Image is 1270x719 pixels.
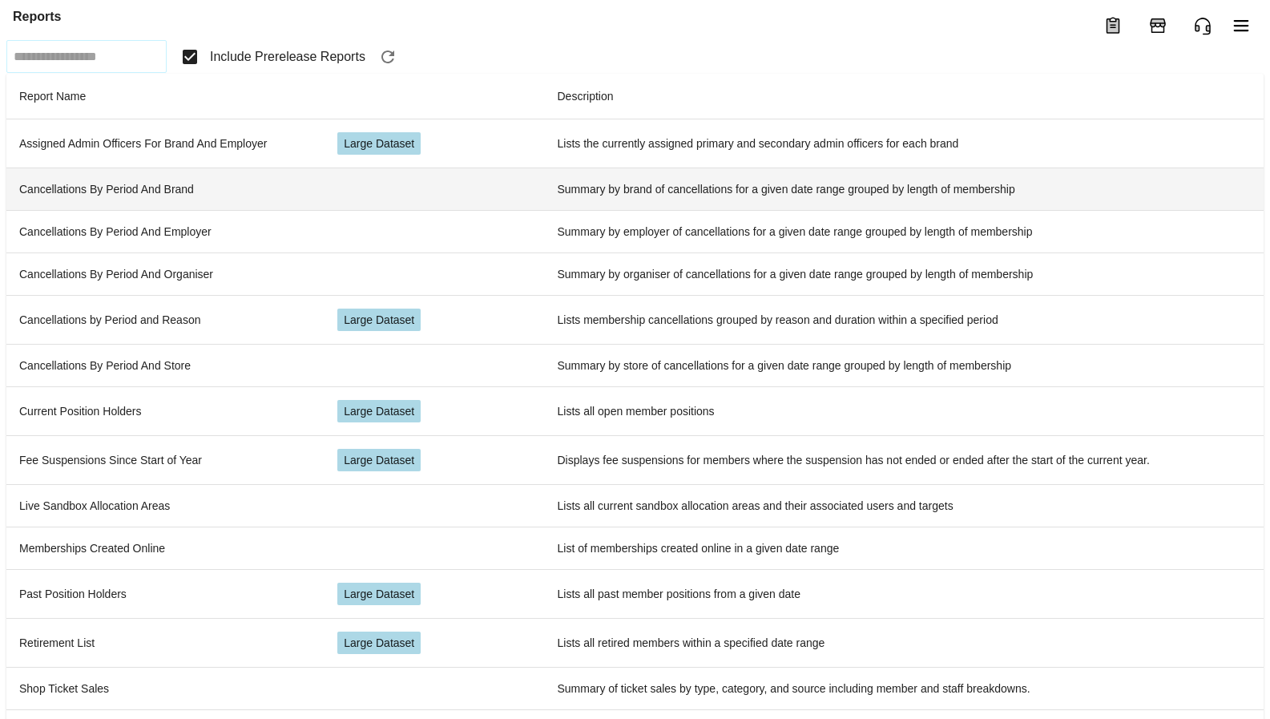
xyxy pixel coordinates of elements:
td: Lists all open member positions [545,386,1264,435]
span: Large Dataset [344,135,414,151]
td: Live Sandbox Allocation Areas [6,484,325,527]
td: Summary by store of cancellations for a given date range grouped by length of membership [545,344,1264,386]
td: Memberships Created Online [6,527,325,569]
td: List of memberships created online in a given date range [545,527,1264,569]
td: Lists membership cancellations grouped by reason and duration within a specified period [545,295,1264,344]
td: Summary by brand of cancellations for a given date range grouped by length of membership [545,168,1264,210]
td: Cancellations By Period And Store [6,344,325,386]
td: Cancellations By Period And Brand [6,168,325,210]
span: Large Dataset [344,635,414,651]
td: Past Position Holders [6,569,325,618]
th: Report Name [6,74,325,119]
td: Lists all past member positions from a given date [545,569,1264,618]
th: Description [545,74,1264,119]
td: Shop Ticket Sales [6,667,325,709]
button: Add Store Visit [1139,6,1177,45]
td: Summary of ticket sales by type, category, and source including member and staff breakdowns. [545,667,1264,709]
td: Displays fee suspensions for members where the suspension has not ended or ended after the start ... [545,435,1264,484]
td: Lists the currently assigned primary and secondary admin officers for each brand [545,119,1264,168]
td: Cancellations By Period And Organiser [6,252,325,295]
td: Lists all retired members within a specified date range [545,618,1264,667]
span: Large Dataset [344,452,414,468]
td: Retirement List [6,618,325,667]
td: Cancellations by Period and Reason [6,295,325,344]
td: Cancellations By Period And Employer [6,210,325,252]
td: Fee Suspensions Since Start of Year [6,435,325,484]
span: Large Dataset [344,586,414,602]
td: Lists all current sandbox allocation areas and their associated users and targets [545,484,1264,527]
button: Quick Call [1183,6,1222,45]
span: Large Dataset [344,312,414,328]
button: menu [1222,6,1260,45]
button: menu [1094,6,1132,45]
td: Summary by employer of cancellations for a given date range grouped by length of membership [545,210,1264,252]
span: Large Dataset [344,403,414,419]
span: Include Prerelease Reports [210,47,365,67]
td: Summary by organiser of cancellations for a given date range grouped by length of membership [545,252,1264,295]
td: Current Position Holders [6,386,325,435]
td: Assigned Admin Officers For Brand And Employer [6,119,325,168]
